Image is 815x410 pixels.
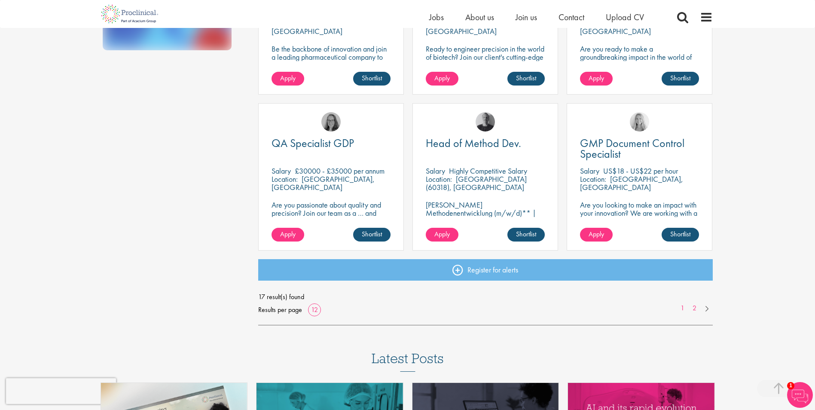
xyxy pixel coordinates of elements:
a: Shortlist [507,228,545,242]
p: [GEOGRAPHIC_DATA] (60318), [GEOGRAPHIC_DATA] [426,174,527,192]
a: 12 [308,305,321,314]
span: Apply [280,73,296,83]
p: Are you ready to make a groundbreaking impact in the world of biotechnology? Join a growing compa... [580,45,699,86]
span: Apply [434,229,450,239]
span: GMP Document Control Specialist [580,136,684,161]
p: Are you looking to make an impact with your innovation? We are working with a well-established ph... [580,201,699,242]
p: £30000 - £35000 per annum [295,166,385,176]
a: Contact [559,12,584,23]
p: Be the backbone of innovation and join a leading pharmaceutical company to help keep life-changin... [272,45,391,77]
a: 2 [688,303,701,313]
a: Apply [580,228,613,242]
img: Ingrid Aymes [321,112,341,132]
span: Results per page [258,303,302,316]
span: Salary [580,166,599,176]
a: Head of Method Dev. [426,138,545,149]
span: Salary [272,166,291,176]
a: Join us [516,12,537,23]
p: [PERSON_NAME] Methodenentwicklung (m/w/d)** | Dauerhaft | Biowissenschaften | [GEOGRAPHIC_DATA] (... [426,201,545,242]
span: Salary [426,166,445,176]
p: Are you passionate about quality and precision? Join our team as a … and help ensure top-tier sta... [272,201,391,233]
span: 1 [787,382,794,389]
p: Ready to engineer precision in the world of biotech? Join our client's cutting-edge team and play... [426,45,545,86]
span: Apply [280,229,296,239]
a: Shortlist [353,228,391,242]
a: Apply [426,228,458,242]
a: 1 [676,303,689,313]
img: Chatbot [787,382,813,408]
a: Upload CV [606,12,644,23]
p: [GEOGRAPHIC_DATA], [GEOGRAPHIC_DATA] [272,174,375,192]
span: Apply [589,73,604,83]
span: 17 result(s) found [258,291,713,303]
span: QA Specialist GDP [272,136,354,150]
p: [GEOGRAPHIC_DATA], [GEOGRAPHIC_DATA] [580,174,683,192]
span: Head of Method Dev. [426,136,521,150]
a: Shortlist [662,72,699,86]
a: Apply [426,72,458,86]
a: Apply [272,228,304,242]
iframe: reCAPTCHA [6,378,116,404]
a: Register for alerts [258,259,713,281]
span: Location: [580,174,606,184]
p: US$18 - US$22 per hour [603,166,678,176]
span: Location: [426,174,452,184]
span: Apply [434,73,450,83]
span: Location: [272,174,298,184]
a: Jobs [429,12,444,23]
a: QA Specialist GDP [272,138,391,149]
img: Shannon Briggs [630,112,649,132]
a: Apply [272,72,304,86]
a: About us [465,12,494,23]
a: Shortlist [662,228,699,242]
span: Apply [589,229,604,239]
img: Felix Zimmer [476,112,495,132]
a: Shortlist [353,72,391,86]
h3: Latest Posts [372,351,444,372]
p: Highly Competitive Salary [449,166,527,176]
a: GMP Document Control Specialist [580,138,699,159]
a: Apply [580,72,613,86]
a: Shortlist [507,72,545,86]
